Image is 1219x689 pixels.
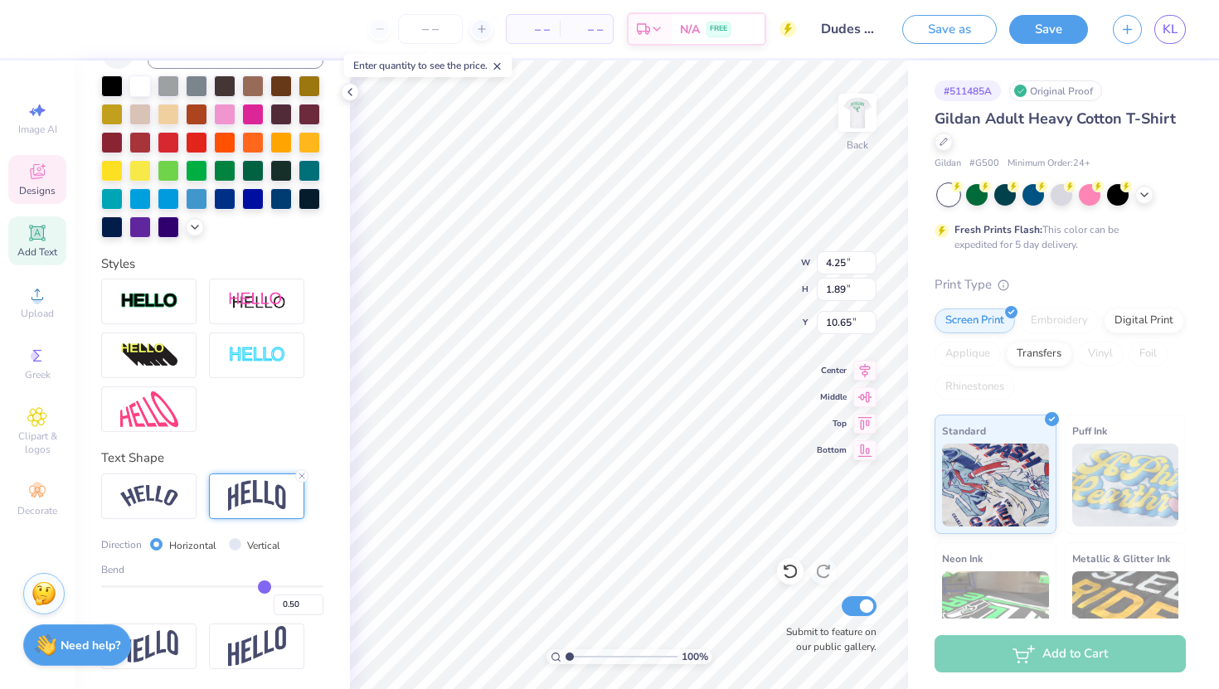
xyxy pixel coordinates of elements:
[1104,308,1184,333] div: Digital Print
[18,123,57,136] span: Image AI
[120,630,178,662] img: Flag
[935,275,1186,294] div: Print Type
[101,537,142,552] span: Direction
[817,444,847,456] span: Bottom
[935,109,1176,129] span: Gildan Adult Heavy Cotton T-Shirt
[942,444,1049,526] img: Standard
[935,308,1015,333] div: Screen Print
[1129,342,1168,366] div: Foil
[1072,422,1107,439] span: Puff Ink
[935,342,1001,366] div: Applique
[1077,342,1124,366] div: Vinyl
[120,391,178,427] img: Free Distort
[228,346,286,365] img: Negative Space
[8,429,66,456] span: Clipart & logos
[1009,15,1088,44] button: Save
[61,638,120,653] strong: Need help?
[228,626,286,667] img: Rise
[17,245,57,259] span: Add Text
[169,538,216,553] label: Horizontal
[1072,571,1179,654] img: Metallic & Glitter Ink
[1072,550,1170,567] span: Metallic & Glitter Ink
[247,538,280,553] label: Vertical
[101,562,124,577] span: Bend
[817,391,847,403] span: Middle
[1072,444,1179,526] img: Puff Ink
[935,375,1015,400] div: Rhinestones
[19,184,56,197] span: Designs
[710,23,727,35] span: FREE
[17,504,57,517] span: Decorate
[902,15,997,44] button: Save as
[228,291,286,312] img: Shadow
[1154,15,1186,44] a: KL
[809,12,890,46] input: Untitled Design
[120,292,178,311] img: Stroke
[680,21,700,38] span: N/A
[817,418,847,429] span: Top
[954,223,1042,236] strong: Fresh Prints Flash:
[942,422,986,439] span: Standard
[777,624,877,654] label: Submit to feature on our public gallery.
[682,649,708,664] span: 100 %
[847,138,868,153] div: Back
[344,54,512,77] div: Enter quantity to see the price.
[398,14,463,44] input: – –
[1020,308,1099,333] div: Embroidery
[25,368,51,381] span: Greek
[517,21,550,38] span: – –
[817,365,847,376] span: Center
[942,571,1049,654] img: Neon Ink
[120,485,178,507] img: Arc
[841,96,874,129] img: Back
[935,157,961,171] span: Gildan
[942,550,983,567] span: Neon Ink
[935,80,1001,101] div: # 511485A
[228,480,286,512] img: Arch
[101,449,323,468] div: Text Shape
[969,157,999,171] span: # G500
[954,222,1158,252] div: This color can be expedited for 5 day delivery.
[1006,342,1072,366] div: Transfers
[1163,20,1178,39] span: KL
[120,342,178,369] img: 3d Illusion
[570,21,603,38] span: – –
[21,307,54,320] span: Upload
[1008,157,1090,171] span: Minimum Order: 24 +
[1009,80,1102,101] div: Original Proof
[101,255,323,274] div: Styles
